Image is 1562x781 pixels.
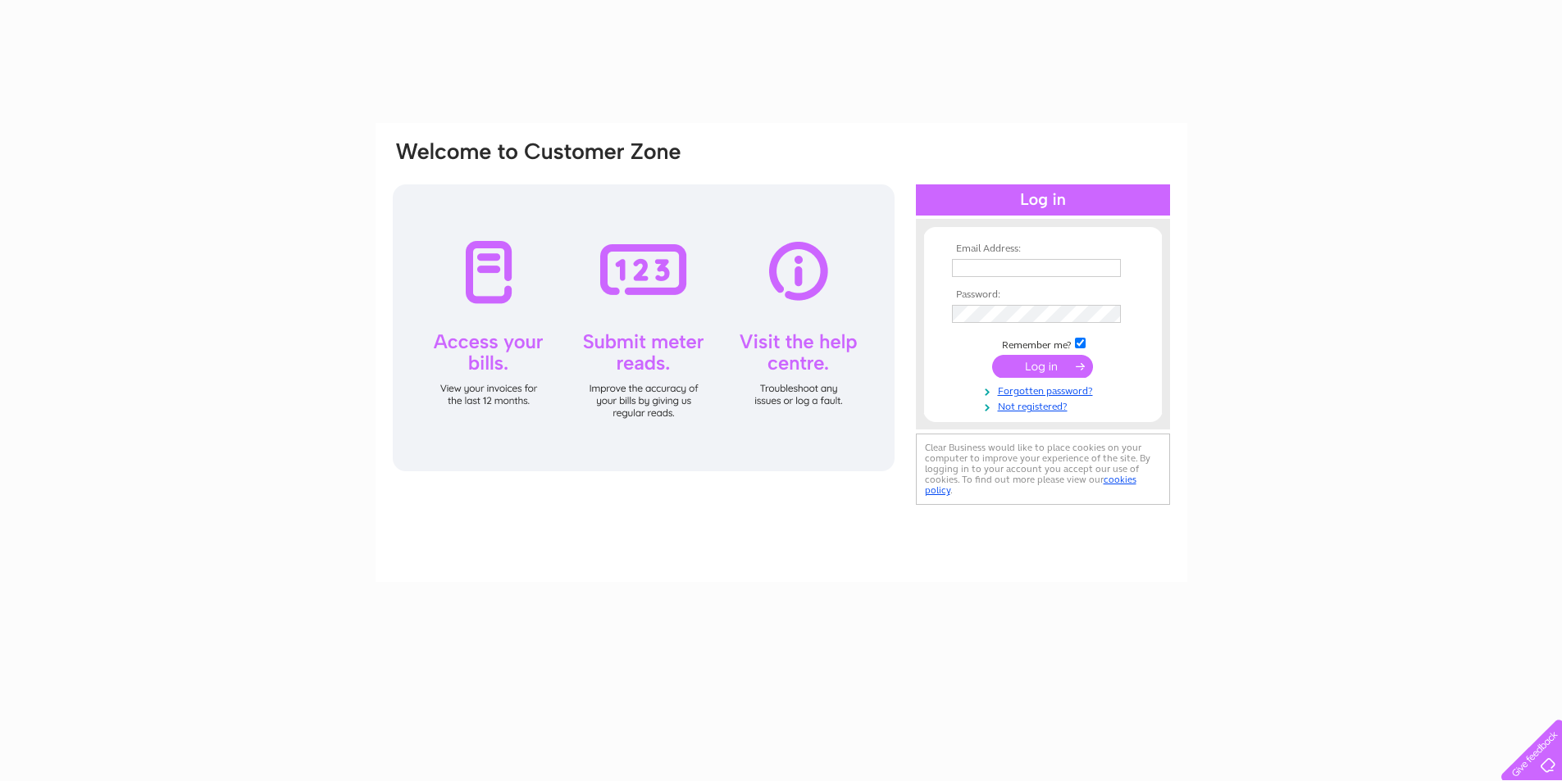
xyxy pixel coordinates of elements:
[952,397,1138,413] a: Not registered?
[948,289,1138,301] th: Password:
[948,243,1138,255] th: Email Address:
[916,434,1170,505] div: Clear Business would like to place cookies on your computer to improve your experience of the sit...
[925,474,1136,496] a: cookies policy
[952,382,1138,397] a: Forgotten password?
[992,355,1093,378] input: Submit
[948,335,1138,352] td: Remember me?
